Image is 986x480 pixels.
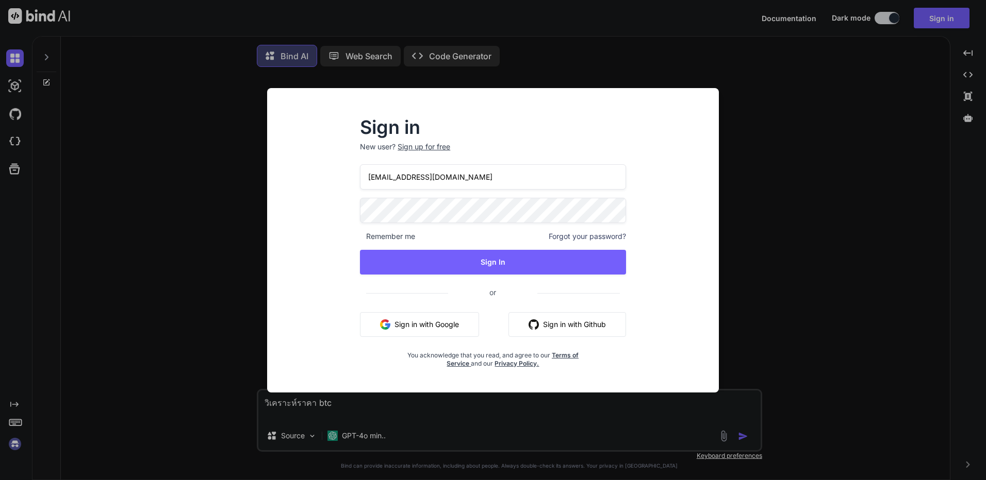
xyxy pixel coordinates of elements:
input: Login or Email [360,164,626,190]
img: google [380,319,390,330]
span: Remember me [360,231,415,242]
button: Sign in with Google [360,312,479,337]
button: Sign in with Github [508,312,626,337]
span: or [448,280,537,305]
button: Sign In [360,250,626,275]
a: Privacy Policy. [495,359,539,367]
div: Sign up for free [398,142,450,152]
a: Terms of Service [447,351,579,367]
span: Forgot your password? [549,231,626,242]
h2: Sign in [360,119,626,135]
img: github [529,319,539,330]
p: New user? [360,142,626,164]
div: You acknowledge that you read, and agree to our and our [404,345,582,368]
